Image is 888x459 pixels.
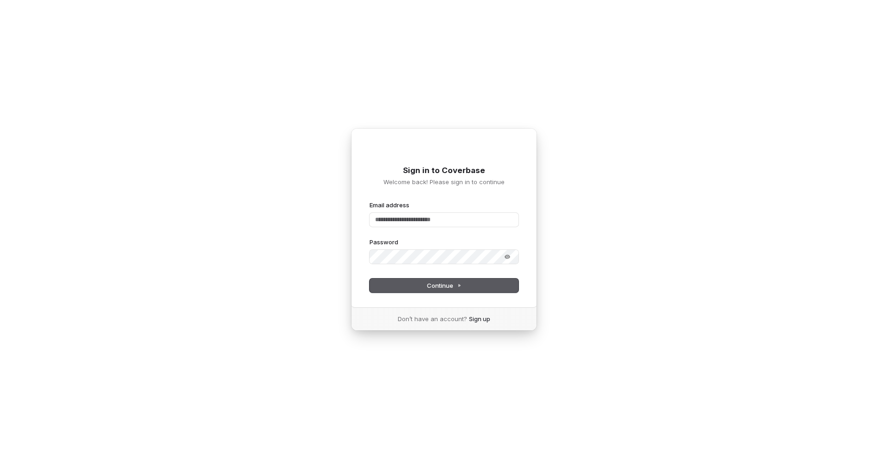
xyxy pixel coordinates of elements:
span: Continue [427,281,462,290]
label: Email address [370,201,409,209]
a: Sign up [469,315,490,323]
p: Welcome back! Please sign in to continue [370,178,518,186]
label: Password [370,238,398,246]
h1: Sign in to Coverbase [370,165,518,176]
span: Don’t have an account? [398,315,467,323]
button: Show password [498,251,517,262]
button: Continue [370,279,518,292]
